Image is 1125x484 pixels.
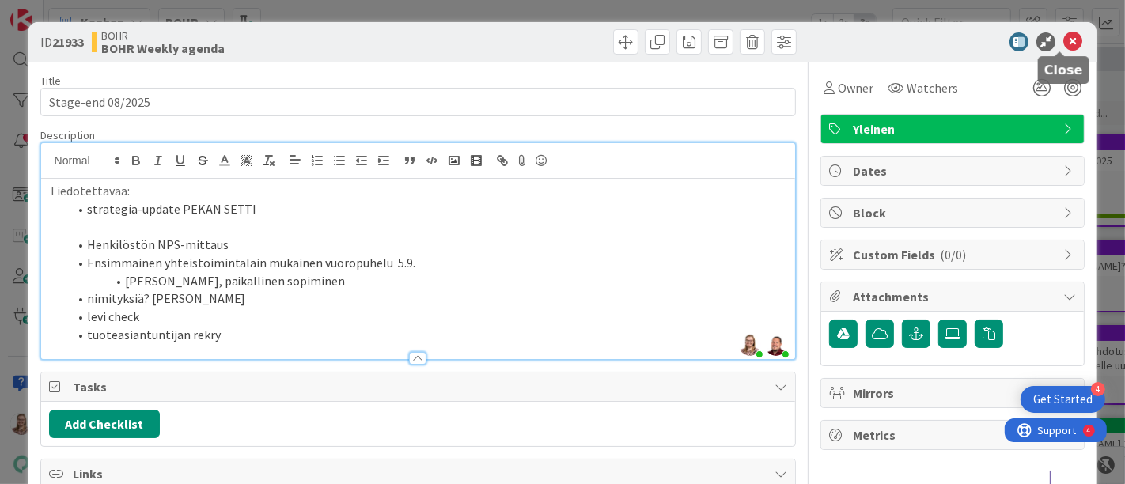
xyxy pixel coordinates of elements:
[940,247,966,263] span: ( 0/0 )
[68,289,788,308] li: nimityksiä? [PERSON_NAME]
[1033,391,1093,407] div: Get Started
[68,326,788,344] li: tuoteasiantuntijan rekry
[68,200,788,218] li: strategia-update PEKAN SETTI
[838,78,873,97] span: Owner
[82,6,86,19] div: 4
[853,245,1055,264] span: Custom Fields
[853,425,1055,444] span: Metrics
[853,384,1055,403] span: Mirrors
[68,308,788,326] li: levi check
[40,32,84,51] span: ID
[101,29,225,42] span: BOHR
[739,334,761,356] img: u1oSlNWHtmyPkjPT1f4AEcgBjqggb0ez.jpg
[33,2,72,21] span: Support
[853,287,1055,306] span: Attachments
[101,42,225,55] b: BOHR Weekly agenda
[49,410,160,438] button: Add Checklist
[73,464,767,483] span: Links
[907,78,958,97] span: Watchers
[52,34,84,50] b: 21933
[853,161,1055,180] span: Dates
[1091,382,1105,396] div: 4
[40,128,95,142] span: Description
[853,203,1055,222] span: Block
[1021,386,1105,413] div: Open Get Started checklist, remaining modules: 4
[765,334,787,356] img: 8MARACyCzyDdOogtKbuhiGEOiMLTYxQp.jpg
[1044,62,1083,78] h5: Close
[68,236,788,254] li: Henkilöstön NPS-mittaus
[40,88,797,116] input: type card name here...
[68,272,788,290] li: [PERSON_NAME], paikallinen sopiminen
[68,254,788,272] li: Ensimmäinen yhteistoimintalain mukainen vuoropuhelu 5.9.
[73,377,767,396] span: Tasks
[853,119,1055,138] span: Yleinen
[40,74,61,88] label: Title
[49,182,788,200] p: Tiedotettavaa:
